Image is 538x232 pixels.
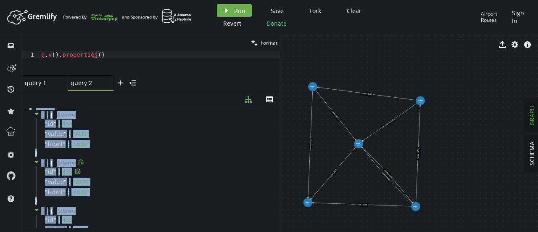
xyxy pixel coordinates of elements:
[71,140,90,148] span: " code "
[306,203,309,205] tspan: (439)
[57,207,76,215] span: 3 item s
[45,168,48,176] span: "
[62,168,72,176] div: 435
[62,120,72,128] div: 454
[45,178,48,186] span: "
[248,34,280,51] button: Format
[260,17,293,29] button: Donate
[217,4,252,17] button: Run
[419,101,422,103] tspan: (430)
[48,216,54,224] span: id
[25,79,58,87] span: query 1
[69,130,71,138] span: :
[54,168,57,176] span: "
[69,178,71,186] span: :
[63,10,118,24] div: Powered By
[68,140,69,148] span: :
[68,188,69,196] span: :
[41,207,45,215] span: 2
[418,99,423,101] tspan: airport
[271,7,284,15] span: Save
[481,11,508,24] div: Airport Routes
[48,178,64,186] span: value
[45,120,48,128] span: "
[71,79,104,87] span: query 2
[122,9,192,25] div: and Sponsored by
[58,216,60,224] span: :
[34,149,37,157] span: }
[64,178,67,186] span: "
[309,139,312,150] text: route (453)
[50,159,53,167] span: {
[50,207,53,215] span: {
[45,140,48,148] span: "
[413,205,419,207] tspan: airport
[45,130,48,138] span: "
[48,168,54,176] span: id
[57,111,76,119] span: 3 item s
[48,188,63,196] span: label
[266,19,287,27] span: Donate
[162,9,192,24] img: AWS Neptune
[48,120,54,128] span: id
[528,141,536,165] span: SCHEMA
[508,4,532,29] button: Sign In
[73,130,89,138] span: " AUS "
[264,4,290,17] button: Save
[309,7,321,15] span: Fork
[73,178,90,186] span: " DFW "
[47,159,49,167] span: :
[57,159,76,167] span: 3 item s
[45,188,48,196] span: "
[41,159,45,167] span: 1
[414,207,417,209] tspan: (436)
[305,201,311,203] tspan: airport
[217,17,248,29] button: Revert
[47,207,49,215] span: :
[512,9,527,25] span: Sign In
[71,188,90,196] span: " code "
[34,197,37,205] span: }
[303,4,328,17] button: Fork
[58,120,60,128] span: :
[48,130,64,138] span: value
[63,140,66,148] span: "
[54,216,57,224] span: "
[64,130,67,138] span: "
[41,111,45,119] span: 0
[45,216,48,224] span: "
[58,168,60,176] span: :
[54,120,57,128] span: "
[223,19,241,27] span: Revert
[416,148,420,159] text: route (451)
[50,111,53,119] span: {
[311,87,314,89] tspan: (442)
[63,188,66,196] span: "
[356,203,367,206] text: route (450)
[310,85,316,88] tspan: airport
[356,142,361,144] tspan: airport
[48,140,63,148] span: label
[347,7,361,15] span: Clear
[234,7,245,15] span: Run
[528,106,536,125] span: GRAPH
[357,144,360,146] tspan: (433)
[62,216,72,224] div: 438
[261,39,277,46] span: Format
[22,51,40,58] div: 1
[47,111,49,119] span: :
[340,4,368,17] button: Clear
